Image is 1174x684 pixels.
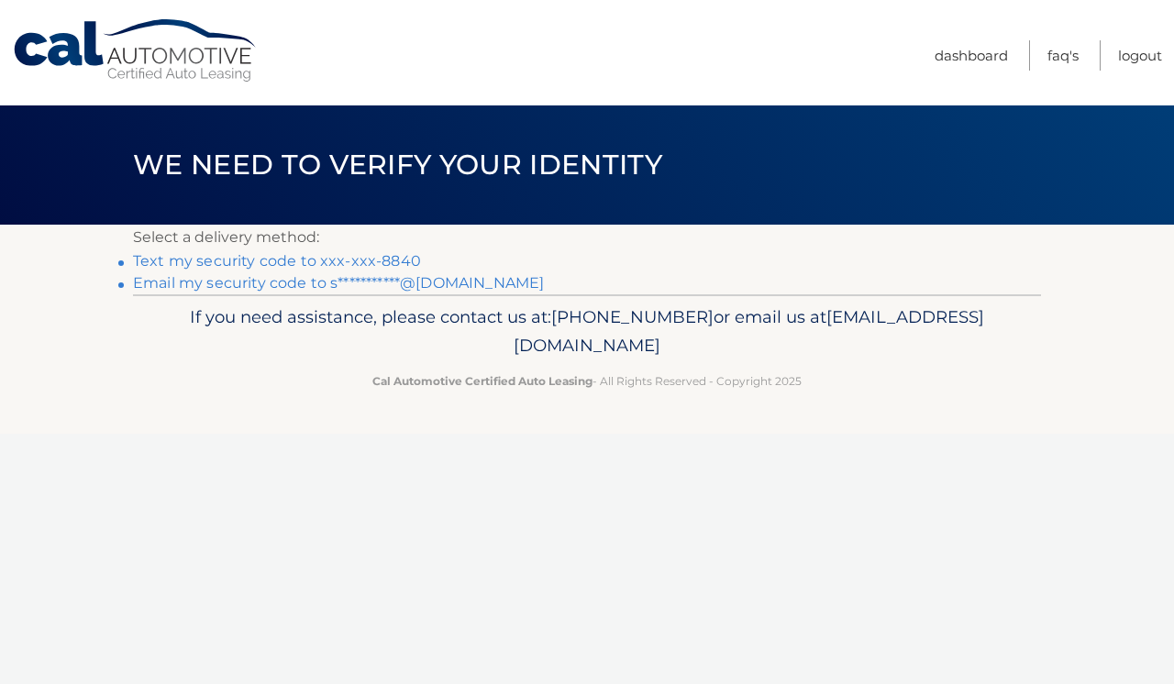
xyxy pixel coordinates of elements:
a: FAQ's [1047,40,1079,71]
strong: Cal Automotive Certified Auto Leasing [372,374,593,388]
a: Cal Automotive [12,18,260,83]
span: [PHONE_NUMBER] [551,306,714,327]
a: Dashboard [935,40,1008,71]
p: If you need assistance, please contact us at: or email us at [145,303,1029,361]
span: We need to verify your identity [133,148,662,182]
p: Select a delivery method: [133,225,1041,250]
a: Text my security code to xxx-xxx-8840 [133,252,421,270]
p: - All Rights Reserved - Copyright 2025 [145,371,1029,391]
a: Logout [1118,40,1162,71]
